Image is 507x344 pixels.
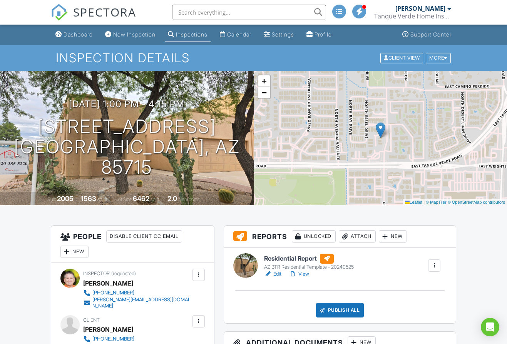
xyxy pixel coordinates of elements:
div: Unlocked [292,230,336,243]
div: Open Intercom Messenger [481,318,499,336]
span: (requested) [111,271,136,276]
span: + [261,76,266,86]
div: [PERSON_NAME] [83,324,133,335]
a: Dashboard [52,28,96,42]
div: Disable Client CC Email [106,230,182,243]
img: Marker [376,122,385,138]
h6: Residential Report [264,254,354,264]
a: [PERSON_NAME][EMAIL_ADDRESS][DOMAIN_NAME] [83,297,191,309]
a: [PHONE_NUMBER] [83,289,191,297]
a: Edit [264,270,281,278]
div: 1563 [81,194,96,203]
div: Settings [272,31,294,38]
a: New Inspection [102,28,159,42]
a: © MapTiler [426,200,447,204]
div: Profile [315,31,332,38]
span: Inspector [83,271,110,276]
span: sq. ft. [97,196,108,202]
img: The Best Home Inspection Software - Spectora [51,4,68,21]
span: | [423,200,425,204]
div: [PERSON_NAME][EMAIL_ADDRESS][DOMAIN_NAME] [92,297,191,309]
a: Client View [380,55,425,60]
div: Publish All [316,303,364,317]
span: Lot Size [115,196,132,202]
h3: [DATE] 1:00 pm - 4:15 pm [69,99,184,109]
h1: Inspection Details [56,51,452,65]
div: [PHONE_NUMBER] [92,290,134,296]
div: New [60,246,89,258]
a: Inspections [165,28,211,42]
div: Dashboard [64,31,93,38]
span: sq.ft. [151,196,160,202]
a: Calendar [217,28,254,42]
div: New [379,230,407,243]
a: © OpenStreetMap contributors [448,200,505,204]
div: [PERSON_NAME] [83,278,133,289]
div: AZ BTR Residential Template - 20240525 [264,264,354,270]
div: [PERSON_NAME] [395,5,445,12]
span: SPECTORA [73,4,136,20]
a: Settings [261,28,297,42]
div: [PHONE_NUMBER] [92,336,134,342]
span: − [261,88,266,97]
a: Zoom out [258,87,270,98]
div: 6462 [133,194,149,203]
a: View [289,270,309,278]
input: Search everything... [172,5,326,20]
div: Attach [339,230,376,243]
a: [PHONE_NUMBER] [83,335,172,343]
h1: [STREET_ADDRESS] [GEOGRAPHIC_DATA], AZ 85715 [12,116,241,177]
span: bathrooms [178,196,200,202]
div: New Inspection [113,31,156,38]
a: Support Center [399,28,455,42]
div: Inspections [176,31,207,38]
div: Support Center [410,31,452,38]
div: Client View [380,53,423,63]
span: Client [83,317,100,323]
div: Tanque Verde Home Inspections LLC [374,12,451,20]
a: SPECTORA [51,10,136,27]
a: Profile [303,28,335,42]
div: More [426,53,451,63]
a: Leaflet [405,200,422,204]
a: Zoom in [258,75,270,87]
div: 2.0 [167,194,177,203]
div: Calendar [227,31,251,38]
span: Built [47,196,56,202]
a: Residential Report AZ BTR Residential Template - 20240525 [264,254,354,271]
h3: People [51,226,214,263]
h3: Reports [224,226,456,248]
div: 2005 [57,194,74,203]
